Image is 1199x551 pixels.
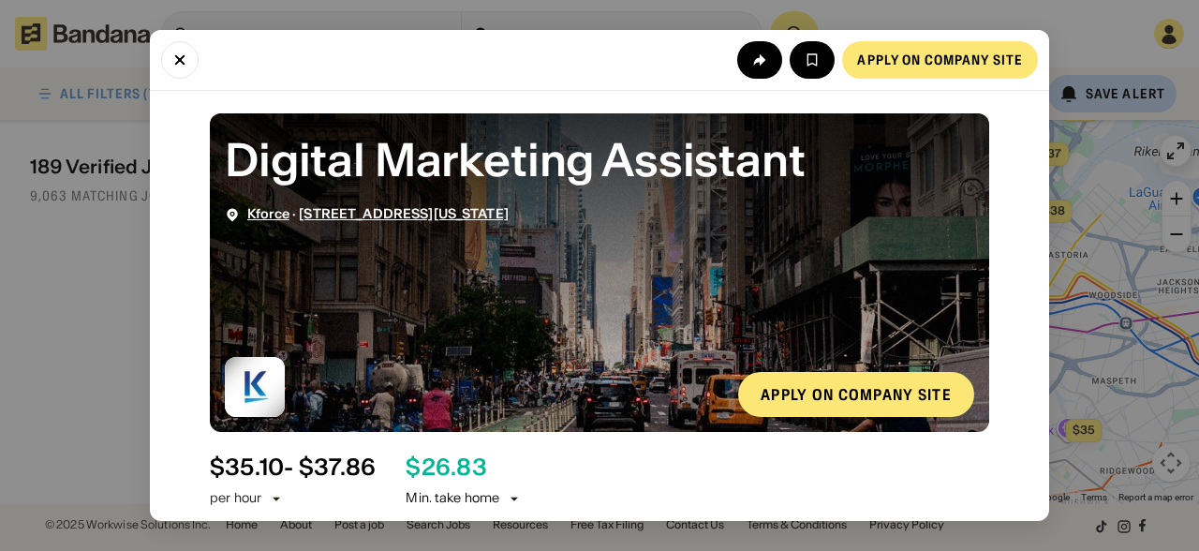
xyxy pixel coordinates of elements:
[247,206,509,222] div: ·
[161,41,199,79] button: Close
[210,454,376,482] div: $ 35.10 - $37.86
[225,357,285,417] img: Kforce logo
[406,454,486,482] div: $ 26.83
[299,205,509,222] span: [STREET_ADDRESS][US_STATE]
[225,128,974,191] div: Digital Marketing Assistant
[247,205,289,222] span: Kforce
[761,387,952,402] div: Apply on company site
[210,489,261,508] div: per hour
[857,53,1023,67] div: Apply on company site
[406,489,522,508] div: Min. take home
